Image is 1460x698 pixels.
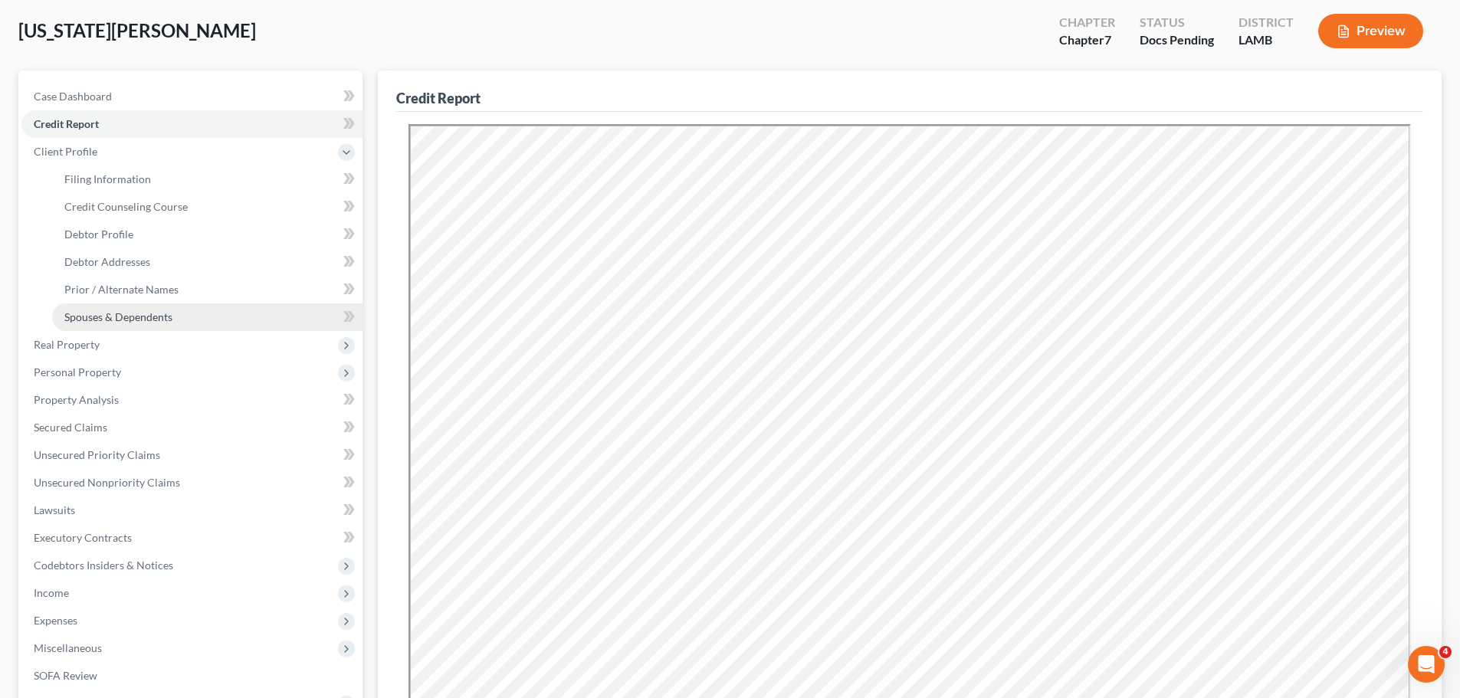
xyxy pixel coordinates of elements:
a: Debtor Addresses [52,248,363,276]
a: Spouses & Dependents [52,303,363,331]
span: Personal Property [34,365,121,378]
div: Chapter [1059,31,1115,49]
span: Debtor Addresses [64,255,150,268]
a: Lawsuits [21,496,363,524]
span: Unsecured Priority Claims [34,448,160,461]
a: Case Dashboard [21,83,363,110]
span: [US_STATE][PERSON_NAME] [18,19,256,41]
span: Property Analysis [34,393,119,406]
div: Docs Pending [1140,31,1214,49]
a: Prior / Alternate Names [52,276,363,303]
a: Property Analysis [21,386,363,414]
span: Client Profile [34,145,97,158]
a: Unsecured Priority Claims [21,441,363,469]
span: Real Property [34,338,100,351]
span: Executory Contracts [34,531,132,544]
span: Spouses & Dependents [64,310,172,323]
a: Filing Information [52,165,363,193]
div: District [1239,14,1294,31]
div: Chapter [1059,14,1115,31]
div: Credit Report [396,89,481,107]
a: Debtor Profile [52,221,363,248]
a: Credit Report [21,110,363,138]
span: Prior / Alternate Names [64,283,179,296]
div: Status [1140,14,1214,31]
span: Expenses [34,614,77,627]
span: Case Dashboard [34,90,112,103]
span: SOFA Review [34,669,97,682]
span: Miscellaneous [34,641,102,654]
span: Unsecured Nonpriority Claims [34,476,180,489]
span: Credit Counseling Course [64,200,188,213]
span: Filing Information [64,172,151,185]
span: 4 [1439,646,1452,658]
span: Lawsuits [34,503,75,516]
span: Codebtors Insiders & Notices [34,559,173,572]
a: SOFA Review [21,662,363,690]
button: Preview [1318,14,1423,48]
a: Credit Counseling Course [52,193,363,221]
a: Secured Claims [21,414,363,441]
iframe: Intercom live chat [1408,646,1445,683]
span: Debtor Profile [64,228,133,241]
span: Secured Claims [34,421,107,434]
span: Income [34,586,69,599]
div: LAMB [1239,31,1294,49]
a: Executory Contracts [21,524,363,552]
a: Unsecured Nonpriority Claims [21,469,363,496]
span: Credit Report [34,117,99,130]
span: 7 [1104,32,1111,47]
